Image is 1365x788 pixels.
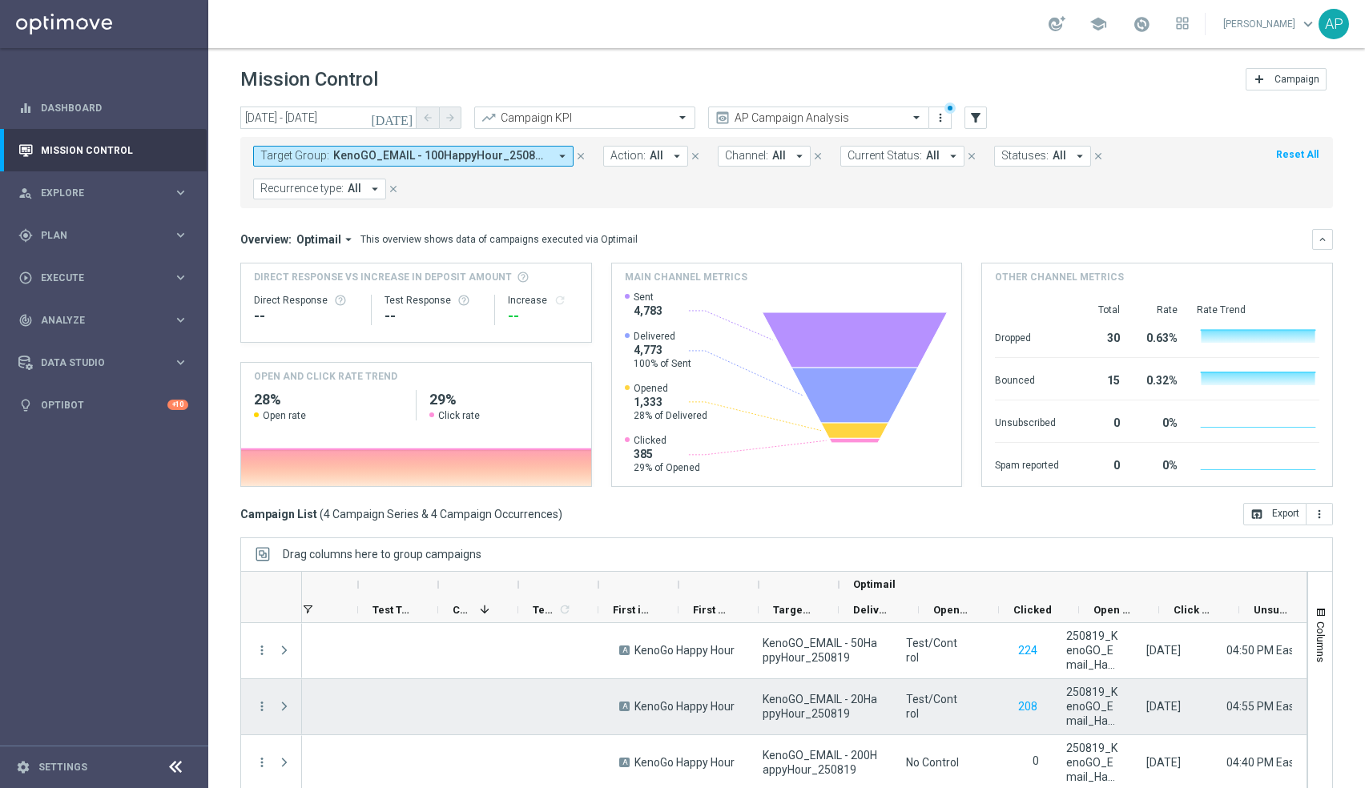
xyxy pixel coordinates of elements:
h1: Mission Control [240,68,378,91]
span: ) [558,507,562,521]
span: 4,773 [634,343,691,357]
div: Execute [18,271,173,285]
span: Campaign [1274,74,1319,85]
button: Statuses: All arrow_drop_down [994,146,1091,167]
button: gps_fixed Plan keyboard_arrow_right [18,229,189,242]
multiple-options-button: Export to CSV [1243,507,1333,520]
span: school [1089,15,1107,33]
span: All [772,149,786,163]
i: trending_up [481,110,497,126]
span: Test Type [372,604,411,616]
div: 30 [1078,324,1120,349]
span: Direct Response VS Increase In Deposit Amount [254,270,512,284]
span: KenoGo Happy Hour [634,643,735,657]
span: Statuses: [1001,149,1049,163]
span: 100% of Sent [634,357,691,370]
i: refresh [554,294,566,307]
div: Optibot [18,384,188,426]
h2: 28% [254,390,403,409]
span: Optimail [853,578,896,590]
button: Data Studio keyboard_arrow_right [18,356,189,369]
div: AP [1319,9,1349,39]
button: lightbulb Optibot +10 [18,399,189,412]
div: Row Groups [283,548,481,561]
div: Dashboard [18,86,188,129]
i: arrow_drop_down [946,149,960,163]
i: gps_fixed [18,228,33,243]
span: Optimail [296,232,341,247]
button: close [386,180,401,198]
div: -- [254,307,358,326]
span: 1,333 [634,395,707,409]
div: Mission Control [18,129,188,171]
span: Plan [41,231,173,240]
div: Unsubscribed [995,408,1059,434]
span: A [619,645,630,655]
div: 0.63% [1139,324,1178,349]
button: more_vert [1307,503,1333,525]
a: [PERSON_NAME]keyboard_arrow_down [1222,12,1319,36]
button: Optimail arrow_drop_down [292,232,360,247]
div: 19 Aug 2025, Tuesday [1146,755,1181,770]
h4: Other channel metrics [995,270,1124,284]
button: Reset All [1274,146,1320,163]
h4: Main channel metrics [625,270,747,284]
div: Direct Response [254,294,358,307]
i: equalizer [18,101,33,115]
span: Explore [41,188,173,198]
i: more_vert [1313,508,1326,521]
span: Calculate column [556,601,571,618]
button: 224 [1017,641,1039,661]
i: close [388,183,399,195]
div: Dropped [995,324,1059,349]
i: more_vert [255,755,269,770]
div: Test/Control [906,692,959,721]
span: Analyze [41,316,173,325]
input: Select date range [240,107,417,129]
a: Settings [38,762,87,772]
span: KenoGO_EMAIL - 50HappyHour_250819 [763,636,879,665]
span: 28% of Delivered [634,409,707,422]
button: more_vert [255,643,269,657]
label: 0 [1033,754,1039,768]
span: Clicked [1013,604,1052,616]
button: open_in_browser Export [1243,503,1307,525]
span: 250819_KenoGO_Email_HappyHour200 [1066,741,1119,784]
i: keyboard_arrow_right [173,270,188,285]
i: arrow_forward [445,112,456,123]
i: filter_alt [968,111,983,125]
span: All [348,182,361,195]
button: Action: All arrow_drop_down [603,146,688,167]
span: 385 [634,447,700,461]
div: 19 Aug 2025, Tuesday [1146,699,1181,714]
ng-select: AP Campaign Analysis [708,107,929,129]
i: keyboard_arrow_right [173,185,188,200]
div: Test Response [385,294,481,307]
a: Optibot [41,384,167,426]
span: Columns [1315,621,1327,662]
i: lightbulb [18,398,33,412]
div: Plan [18,228,173,243]
button: more_vert [932,108,948,127]
button: close [811,147,825,165]
button: arrow_forward [439,107,461,129]
button: more_vert [255,699,269,714]
span: KenoGO_EMAIL - 20HappyHour_250819 [763,692,879,721]
i: keyboard_arrow_right [173,312,188,328]
i: arrow_drop_down [555,149,570,163]
i: [DATE] [371,111,414,125]
span: Opened [933,604,972,616]
div: Analyze [18,313,173,328]
i: keyboard_arrow_down [1317,234,1328,245]
button: Mission Control [18,144,189,157]
span: KenoGO_EMAIL - 100HappyHour_250819 KenoGO_EMAIL - 200HappyHour_250819 KenoGO_EMAIL - 20HappyHour_... [333,149,549,163]
button: Target Group: KenoGO_EMAIL - 100HappyHour_250819, KenoGO_EMAIL - 200HappyHour_250819, KenoGO_EMAI... [253,146,574,167]
span: Target Group: [260,149,329,163]
span: keyboard_arrow_down [1299,15,1317,33]
i: keyboard_arrow_right [173,355,188,370]
i: close [1093,151,1104,162]
i: close [575,151,586,162]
